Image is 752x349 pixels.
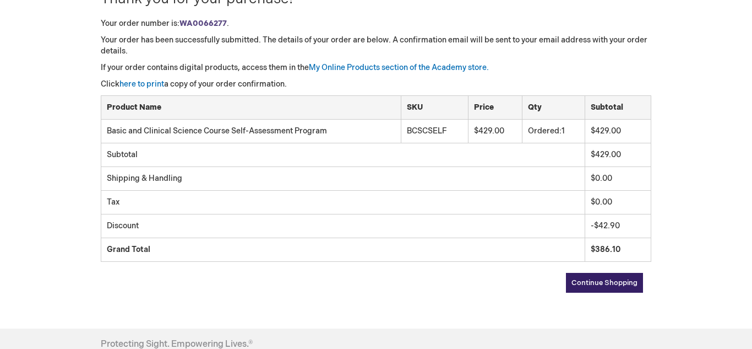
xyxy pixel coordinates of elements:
[585,214,651,238] td: -$42.90
[585,96,651,120] th: Subtotal
[179,19,227,28] a: WA0066277
[101,214,585,238] td: Discount
[401,96,468,120] th: SKU
[522,96,585,120] th: Qty
[468,120,522,143] td: $429.00
[468,96,522,120] th: Price
[101,18,651,29] p: Your order number is: .
[101,120,401,143] td: Basic and Clinical Science Course Self-Assessment Program
[101,191,585,214] td: Tax
[101,62,651,73] p: If your order contains digital products, access them in the
[101,96,401,120] th: Product Name
[566,273,643,293] a: Continue Shopping
[585,191,651,214] td: $0.00
[528,126,562,136] span: Ordered:
[522,120,585,143] td: 1
[585,143,651,167] td: $429.00
[101,79,651,90] p: Click a copy of your order confirmation.
[585,238,651,262] td: $386.10
[571,278,637,287] span: Continue Shopping
[309,63,489,72] a: My Online Products section of the Academy store.
[585,120,651,143] td: $429.00
[401,120,468,143] td: BCSCSELF
[101,238,585,262] td: Grand Total
[101,167,585,191] td: Shipping & Handling
[119,79,164,89] a: here to print
[585,167,651,191] td: $0.00
[101,143,585,167] td: Subtotal
[101,35,651,57] p: Your order has been successfully submitted. The details of your order are below. A confirmation e...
